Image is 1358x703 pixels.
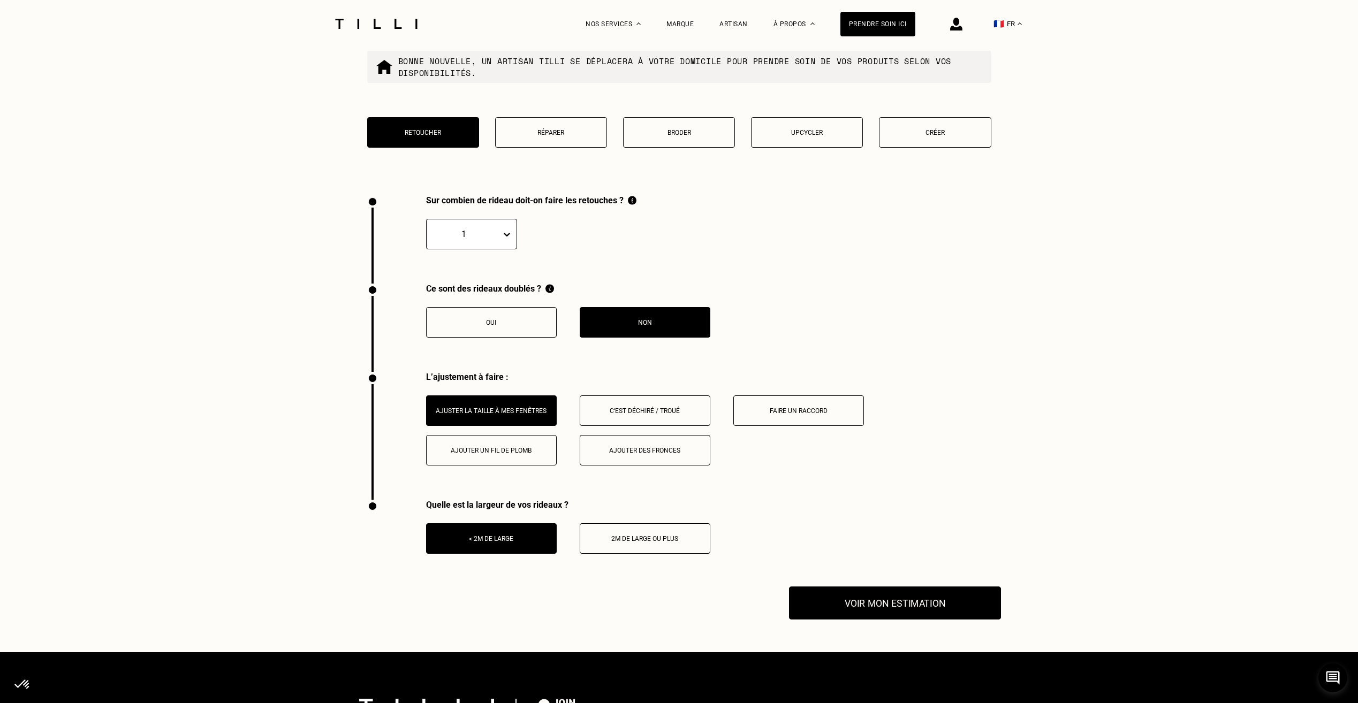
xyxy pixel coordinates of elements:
[586,319,704,326] div: Non
[586,407,704,415] div: C‘est déchiré / troué
[623,117,735,148] button: Broder
[580,523,710,554] button: 2m de large ou plus
[426,435,557,465] button: Ajouter un fil de plomb
[426,195,636,205] div: Sur combien de rideau doit-on faire les retouches ?
[331,19,421,29] img: Logo du service de couturière Tilli
[373,129,473,136] p: Retoucher
[751,117,863,148] button: Upcycler
[840,12,915,36] a: Prendre soin ici
[426,284,710,294] div: Ce sont des rideaux doublés ?
[426,307,557,338] button: Oui
[733,395,864,426] button: Faire un raccord
[367,117,479,148] button: Retoucher
[628,195,636,205] img: Comment compter le nombre de rideaux ?
[495,117,607,148] button: Réparer
[629,129,729,136] p: Broder
[426,500,710,510] div: Quelle est la largeur de vos rideaux ?
[719,20,748,28] a: Artisan
[1018,22,1022,25] img: menu déroulant
[432,535,551,542] div: < 2m de large
[376,58,393,75] img: commande à domicile
[586,535,704,542] div: 2m de large ou plus
[432,447,551,454] div: Ajouter un fil de plomb
[398,55,983,79] p: Bonne nouvelle, un artisan tilli se déplacera à votre domicile pour prendre soin de vos produits ...
[426,523,557,554] button: < 2m de large
[580,435,710,465] button: Ajouter des fronces
[501,129,601,136] p: Réparer
[432,407,551,415] div: Ajuster la taille à mes fenêtres
[885,129,985,136] p: Créer
[580,395,710,426] button: C‘est déchiré / troué
[580,307,710,338] button: Non
[666,20,694,28] a: Marque
[879,117,991,148] button: Créer
[950,18,962,30] img: icône connexion
[789,586,1001,620] button: Voir mon estimation
[757,129,857,136] p: Upcycler
[426,395,557,426] button: Ajuster la taille à mes fenêtres
[636,22,641,25] img: Menu déroulant
[993,19,1004,29] span: 🇫🇷
[545,284,554,294] img: Qu'est ce qu'une doublure ?
[432,319,551,326] div: Oui
[426,372,991,382] div: L’ajustement à faire :
[739,407,858,415] div: Faire un raccord
[810,22,815,25] img: Menu déroulant à propos
[586,447,704,454] div: Ajouter des fronces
